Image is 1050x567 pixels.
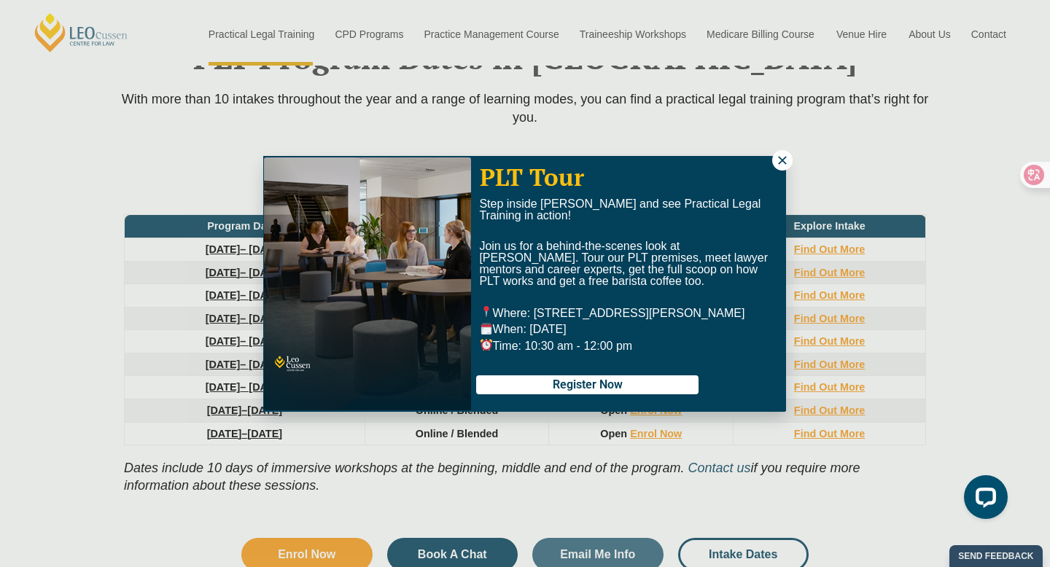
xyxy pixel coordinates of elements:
[479,323,566,335] span: When: [DATE]
[264,157,471,410] img: students at tables talking to each other
[479,340,632,352] span: Time: 10:30 am - 12:00 pm
[481,323,492,335] img: 🗓️
[952,469,1014,531] iframe: LiveChat chat widget
[480,161,584,192] span: PLT Tour
[481,306,492,318] img: 📍
[479,240,768,287] span: Join us for a behind-the-scenes look at [PERSON_NAME]. Tour our PLT premises, meet lawyer mentors...
[476,375,699,394] button: Register Now
[479,307,744,319] span: Where: [STREET_ADDRESS][PERSON_NAME]
[772,150,793,171] button: Close
[481,339,492,351] img: ⏰
[479,198,761,222] span: Step inside [PERSON_NAME] and see Practical Legal Training in action!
